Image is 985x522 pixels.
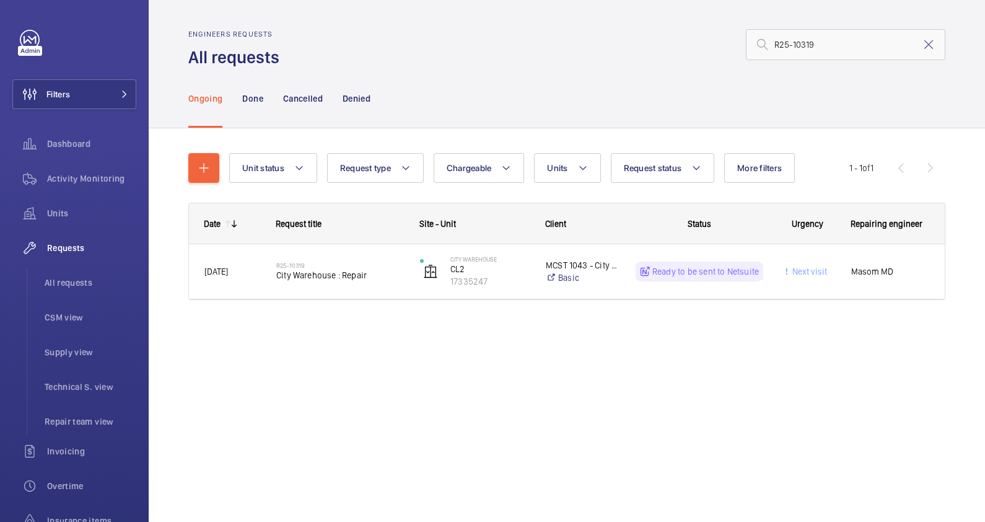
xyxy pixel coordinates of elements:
span: More filters [737,163,782,173]
button: Chargeable [434,153,525,183]
button: Request type [327,153,424,183]
span: [DATE] [204,267,228,276]
span: Status [688,219,711,229]
span: Filters [46,88,70,100]
h1: All requests [188,46,287,69]
span: Requests [47,242,136,254]
button: Request status [611,153,715,183]
button: Filters [12,79,136,109]
p: Ongoing [188,92,222,105]
span: Masom MD [851,265,928,279]
span: of [862,163,870,173]
span: Overtime [47,480,136,492]
button: Unit status [229,153,317,183]
span: Repair team view [45,415,136,428]
span: Invoicing [47,445,136,458]
p: CL2 [450,263,530,275]
span: Repairing engineer [851,219,922,229]
p: 17335247 [450,275,530,288]
p: City Warehouse [450,255,530,263]
span: Request type [340,163,391,173]
span: Urgency [792,219,823,229]
span: Next visit [790,267,827,276]
span: CSM view [45,311,136,324]
span: 1 - 1 1 [849,164,873,172]
button: Units [534,153,600,183]
span: Unit status [242,163,284,173]
p: MCST 1043 - City Warehouse [546,259,619,272]
span: Technical S. view [45,381,136,393]
span: City Warehouse : Repair [276,269,404,281]
p: Done [242,92,263,105]
span: Dashboard [47,138,136,150]
span: All requests [45,276,136,289]
span: Request status [624,163,682,173]
span: Activity Monitoring [47,172,136,185]
h2: R25-10319 [276,262,404,269]
span: Site - Unit [419,219,456,229]
span: Chargeable [447,163,492,173]
span: Units [47,207,136,219]
button: More filters [724,153,795,183]
span: Client [545,219,566,229]
p: Ready to be sent to Netsuite [652,265,759,278]
input: Search by request number or quote number [746,29,945,60]
span: Supply view [45,346,136,358]
h2: Engineers requests [188,30,287,38]
span: Units [547,163,567,173]
a: Basic [546,272,619,284]
p: Denied [343,92,370,105]
div: Date [204,219,221,229]
p: Cancelled [283,92,323,105]
img: elevator.svg [423,264,438,279]
span: Request title [276,219,322,229]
